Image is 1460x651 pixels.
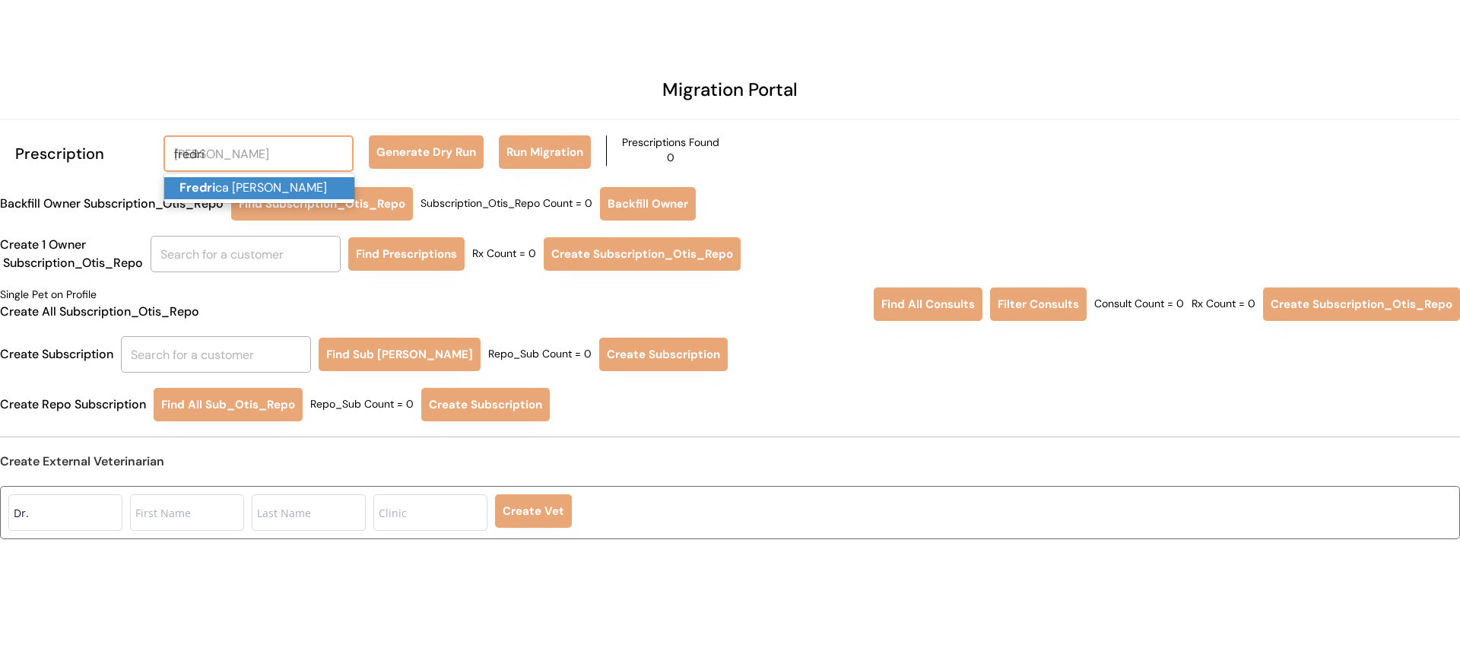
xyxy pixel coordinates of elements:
[121,336,311,373] input: Search for a customer
[599,338,728,371] button: Create Subscription
[373,494,487,531] input: Clinic
[421,388,550,421] button: Create Subscription
[488,347,592,362] div: Repo_Sub Count = 0
[130,494,244,531] input: First Name
[472,246,536,262] div: Rx Count = 0
[622,135,719,151] div: Prescriptions Found
[348,237,465,271] button: Find Prescriptions
[154,388,303,421] button: Find All Sub_Otis_Repo
[1192,297,1255,312] div: Rx Count = 0
[1094,297,1184,312] div: Consult Count = 0
[310,397,414,412] div: Repo_Sub Count = 0
[421,196,592,211] div: Subscription_Otis_Repo Count = 0
[163,135,354,172] input: Search for a customer
[544,237,741,271] button: Create Subscription_Otis_Repo
[667,151,674,166] div: 0
[990,287,1087,321] button: Filter Consults
[179,179,215,195] strong: Fredri
[8,494,122,531] input: Title
[499,135,591,169] button: Run Migration
[15,142,148,165] div: Prescription
[1263,287,1460,321] button: Create Subscription_Otis_Repo
[252,494,366,531] input: Last Name
[495,494,572,528] button: Create Vet
[662,76,798,103] div: Migration Portal
[600,187,696,221] button: Backfill Owner
[319,338,481,371] button: Find Sub [PERSON_NAME]
[874,287,982,321] button: Find All Consults
[164,177,354,199] p: ca [PERSON_NAME]
[369,135,484,169] button: Generate Dry Run
[231,187,413,221] button: Find Subscription_Otis_Repo
[151,236,341,272] input: Search for a customer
